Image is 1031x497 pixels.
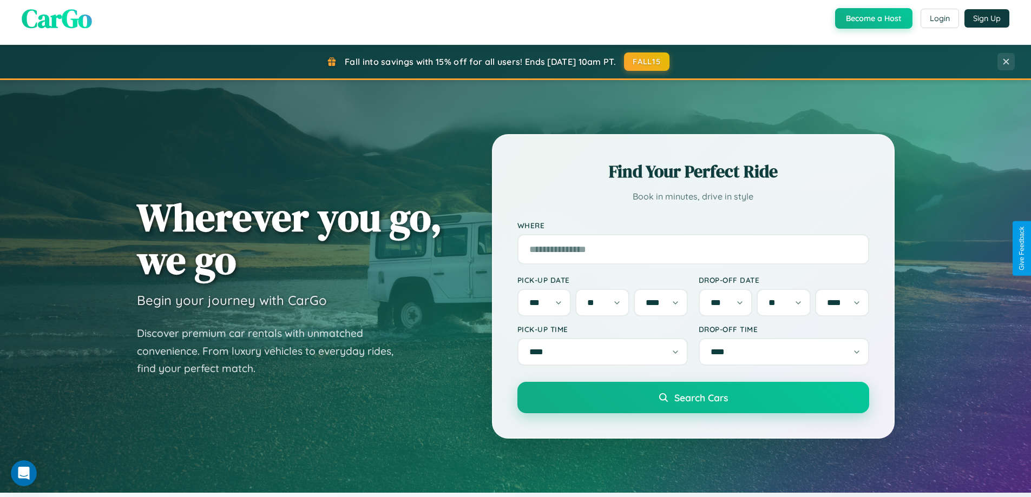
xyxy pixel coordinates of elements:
h2: Find Your Perfect Ride [517,160,869,183]
p: Discover premium car rentals with unmatched convenience. From luxury vehicles to everyday rides, ... [137,324,408,377]
span: Fall into savings with 15% off for all users! Ends [DATE] 10am PT. [345,56,616,67]
label: Pick-up Time [517,324,688,334]
button: Search Cars [517,382,869,413]
h3: Begin your journey with CarGo [137,292,327,308]
span: CarGo [22,1,92,36]
h1: Wherever you go, we go [137,196,442,281]
label: Drop-off Time [699,324,869,334]
button: Become a Host [835,8,912,29]
label: Pick-up Date [517,275,688,284]
label: Where [517,221,869,230]
button: FALL15 [624,52,669,71]
label: Drop-off Date [699,275,869,284]
span: Search Cars [674,392,728,403]
iframe: Intercom live chat [11,460,37,486]
p: Book in minutes, drive in style [517,189,869,204]
button: Sign Up [964,9,1009,28]
button: Login [921,9,959,28]
div: Give Feedback [1018,227,1026,270]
